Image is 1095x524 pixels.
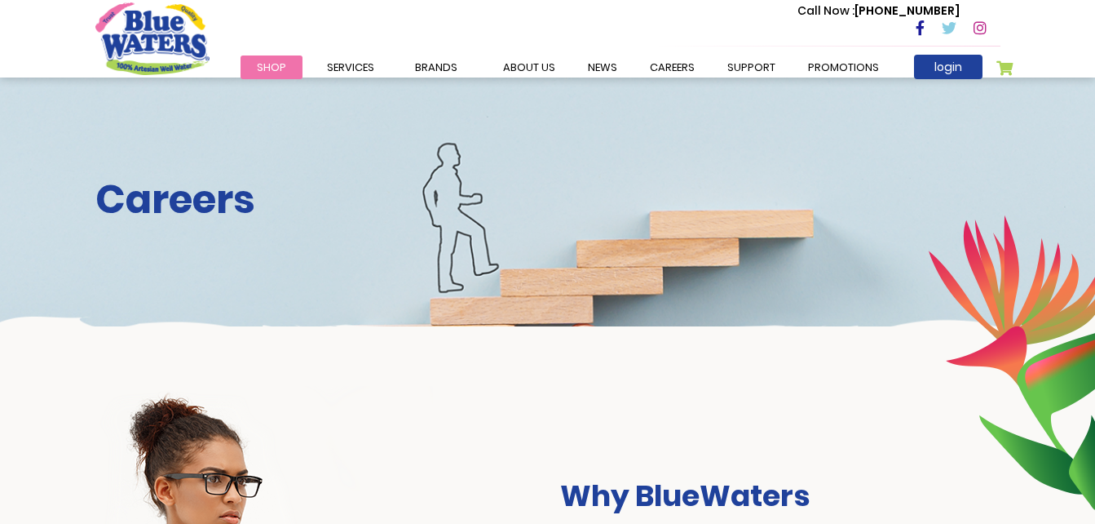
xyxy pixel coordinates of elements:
[792,56,895,79] a: Promotions
[928,215,1095,510] img: career-intro-leaves.png
[797,2,960,20] p: [PHONE_NUMBER]
[560,478,1000,513] h3: Why BlueWaters
[797,2,854,19] span: Call Now :
[327,60,374,75] span: Services
[914,55,982,79] a: login
[95,176,1000,224] h2: Careers
[415,60,457,75] span: Brands
[95,2,210,74] a: store logo
[257,60,286,75] span: Shop
[711,56,792,79] a: support
[572,56,634,79] a: News
[634,56,711,79] a: careers
[487,56,572,79] a: about us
